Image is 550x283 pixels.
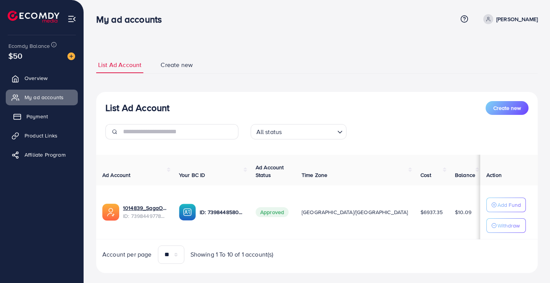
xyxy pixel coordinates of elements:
[455,171,475,179] span: Balance
[420,208,443,216] span: $6937.35
[25,132,57,139] span: Product Links
[455,208,471,216] span: $10.09
[517,249,544,277] iframe: Chat
[179,171,205,179] span: Your BC ID
[123,204,167,220] div: <span class='underline'>1014839_SagaOnline_1722585848126</span></br>7398449778285281297
[105,102,169,113] h3: List Ad Account
[6,70,78,86] a: Overview
[256,207,289,217] span: Approved
[486,198,526,212] button: Add Fund
[480,14,538,24] a: [PERSON_NAME]
[486,101,529,115] button: Create new
[497,221,520,230] p: Withdraw
[302,208,408,216] span: [GEOGRAPHIC_DATA]/[GEOGRAPHIC_DATA]
[26,113,48,120] span: Payment
[200,208,243,217] p: ID: 7398448580035624961
[6,128,78,143] a: Product Links
[25,93,64,101] span: My ad accounts
[486,218,526,233] button: Withdraw
[161,61,193,69] span: Create new
[256,164,284,179] span: Ad Account Status
[302,171,327,179] span: Time Zone
[6,90,78,105] a: My ad accounts
[25,151,66,159] span: Affiliate Program
[493,104,521,112] span: Create new
[67,52,75,60] img: image
[96,14,168,25] h3: My ad accounts
[8,50,22,61] span: $50
[6,147,78,162] a: Affiliate Program
[284,125,334,137] input: Search for option
[486,171,502,179] span: Action
[6,109,78,124] a: Payment
[497,200,521,209] p: Add Fund
[8,11,59,23] img: logo
[190,250,274,259] span: Showing 1 To 10 of 1 account(s)
[98,61,141,69] span: List Ad Account
[420,171,432,179] span: Cost
[123,204,167,212] a: 1014839_SagaOnline_1722585848126
[102,250,152,259] span: Account per page
[8,42,50,50] span: Ecomdy Balance
[496,15,538,24] p: [PERSON_NAME]
[255,126,284,137] span: All status
[25,74,48,82] span: Overview
[179,204,196,221] img: ic-ba-acc.ded83a64.svg
[251,124,346,139] div: Search for option
[102,204,119,221] img: ic-ads-acc.e4c84228.svg
[102,171,131,179] span: Ad Account
[123,212,167,220] span: ID: 7398449778285281297
[67,15,76,23] img: menu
